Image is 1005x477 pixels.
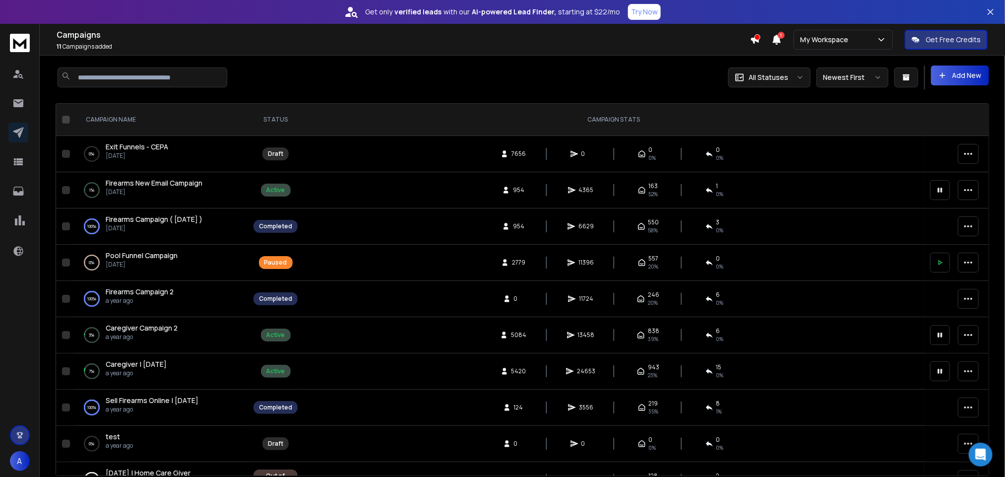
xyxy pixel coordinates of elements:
span: 954 [513,186,524,194]
p: 3 % [89,330,95,340]
td: 100%Sell Firearms Online | [DATE]a year ago [74,390,248,426]
span: 0% [649,154,656,162]
span: 0 [514,440,524,448]
td: 1%Firearms New Email Campaign[DATE] [74,172,248,208]
span: Firearms Campaign 2 [106,287,174,296]
p: My Workspace [800,35,852,45]
button: A [10,451,30,471]
span: Caregiver Campaign 2 [106,323,178,333]
p: a year ago [106,333,178,341]
p: Try Now [631,7,658,17]
span: 0 [716,436,720,444]
span: 838 [648,327,659,335]
span: 20 % [648,299,658,307]
a: Pool Funnel Campaign [106,251,178,261]
p: Get Free Credits [926,35,981,45]
span: 550 [648,218,659,226]
span: Sell Firearms Online | [DATE] [106,396,198,405]
div: Completed [259,295,292,303]
span: 124 [514,404,524,411]
span: 0 % [716,335,724,343]
span: 13458 [578,331,595,339]
span: 0 % [716,299,724,307]
td: 100%Firearms Campaign ( [DATE] )[DATE] [74,208,248,245]
span: 0 [649,436,653,444]
a: Caregiver Campaign 2 [106,323,178,333]
a: Firearms Campaign 2 [106,287,174,297]
td: 100%Firearms Campaign 2a year ago [74,281,248,317]
p: 100 % [87,221,96,231]
span: 0 % [716,371,724,379]
p: 7 % [89,366,95,376]
a: Caregiver | [DATE] [106,359,167,369]
span: 0% [716,154,724,162]
button: Add New [931,66,989,85]
span: 5084 [511,331,526,339]
span: 6 [716,327,720,335]
span: 8 [716,400,720,408]
div: Completed [259,222,292,230]
span: 2779 [512,259,525,267]
p: [DATE] [106,152,168,160]
span: 0 [581,440,591,448]
p: a year ago [106,369,167,377]
div: Completed [259,404,292,411]
span: 15 [716,363,722,371]
p: Campaigns added [57,43,750,51]
span: 0 % [716,263,724,271]
span: 954 [513,222,524,230]
div: Draft [268,440,283,448]
span: 5420 [511,367,526,375]
span: 0 % [716,226,724,234]
span: 0 [514,295,524,303]
span: 943 [648,363,659,371]
th: CAMPAIGN STATS [304,104,924,136]
p: 100 % [87,403,96,412]
span: 0 [716,255,720,263]
div: Open Intercom Messenger [969,443,993,467]
span: 6629 [578,222,594,230]
td: 7%Caregiver | [DATE]a year ago [74,353,248,390]
a: Exit Funnels - CEPA [106,142,168,152]
span: 0% [649,444,656,452]
img: logo [10,34,30,52]
a: test [106,432,120,442]
p: Get only with our starting at $22/mo [365,7,620,17]
div: Active [266,186,285,194]
td: 3%Caregiver Campaign 2a year ago [74,317,248,353]
span: 3556 [579,404,593,411]
th: CAMPAIGN NAME [74,104,248,136]
span: 6 [716,291,720,299]
a: Firearms New Email Campaign [106,178,202,188]
span: Exit Funnels - CEPA [106,142,168,151]
div: Draft [268,150,283,158]
span: 0 [581,150,591,158]
span: 7656 [511,150,526,158]
button: Newest First [817,68,888,87]
p: a year ago [106,297,174,305]
th: STATUS [248,104,304,136]
span: 24653 [577,367,595,375]
strong: verified leads [394,7,441,17]
button: Get Free Credits [905,30,988,50]
span: 1 [716,182,718,190]
p: 0 % [89,149,95,159]
span: 35 % [649,408,659,415]
span: 0 [716,146,720,154]
span: 39 % [648,335,658,343]
div: Active [266,331,285,339]
span: 246 [648,291,659,299]
p: 0 % [89,258,95,268]
span: 58 % [648,226,658,234]
span: 1 [778,32,785,39]
span: 11724 [579,295,593,303]
span: 557 [649,255,659,263]
span: 0 % [716,190,724,198]
button: Try Now [628,4,661,20]
span: 1 % [716,408,722,415]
